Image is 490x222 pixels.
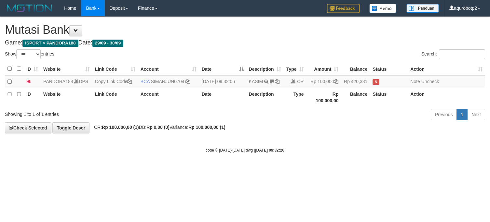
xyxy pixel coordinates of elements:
[306,75,341,88] td: Rp 100,000
[341,88,370,106] th: Balance
[467,109,485,120] a: Next
[141,79,150,84] span: BCA
[421,79,439,84] a: Uncheck
[138,88,199,106] th: Account
[5,40,485,46] h4: Game: Date:
[5,108,199,117] div: Showing 1 to 1 of 1 entries
[22,40,78,47] span: ISPORT > PANDORA188
[41,88,92,106] th: Website
[373,79,379,85] span: Has Note
[255,148,284,153] strong: [DATE] 09:32:26
[246,63,284,75] th: Description: activate to sort column ascending
[5,49,54,59] label: Show entries
[41,75,92,88] td: DPS
[95,79,132,84] a: Copy Link Code
[408,88,485,106] th: Action
[5,3,54,13] img: MOTION_logo.png
[92,88,138,106] th: Link Code
[275,79,279,84] a: Copy KASIM to clipboard
[421,49,485,59] label: Search:
[284,63,306,75] th: Type: activate to sort column ascending
[185,79,190,84] a: Copy SIMANJUN0704 to clipboard
[431,109,457,120] a: Previous
[249,79,263,84] a: KASIM
[92,40,124,47] span: 29/09 - 30/09
[146,125,170,130] strong: Rp 0,00 (0)
[341,63,370,75] th: Balance
[370,63,408,75] th: Status
[188,125,225,130] strong: Rp 100.000,00 (1)
[102,125,139,130] strong: Rp 100.000,00 (1)
[284,88,306,106] th: Type
[92,63,138,75] th: Link Code: activate to sort column ascending
[408,63,485,75] th: Action: activate to sort column ascending
[306,63,341,75] th: Amount: activate to sort column ascending
[439,49,485,59] input: Search:
[138,63,199,75] th: Account: activate to sort column ascending
[5,122,51,133] a: Check Selected
[406,4,439,13] img: panduan.png
[334,79,338,84] a: Copy Rp 100,000 to clipboard
[369,4,397,13] img: Button%20Memo.svg
[41,63,92,75] th: Website: activate to sort column ascending
[43,79,73,84] a: PANDORA188
[199,63,246,75] th: Date: activate to sort column descending
[16,49,41,59] select: Showentries
[199,88,246,106] th: Date
[327,4,360,13] img: Feedback.jpg
[297,79,304,84] span: CR
[246,88,284,106] th: Description
[199,75,246,88] td: [DATE] 09:32:06
[5,23,485,36] h1: Mutasi Bank
[91,125,225,130] span: CR: DB: Variance:
[410,79,420,84] a: Note
[206,148,284,153] small: code © [DATE]-[DATE] dwg |
[341,75,370,88] td: Rp 420,381
[26,79,32,84] span: 96
[151,79,184,84] a: SIMANJUN0704
[306,88,341,106] th: Rp 100.000,00
[24,63,41,75] th: ID: activate to sort column ascending
[24,88,41,106] th: ID
[52,122,89,133] a: Toggle Descr
[370,88,408,106] th: Status
[456,109,468,120] a: 1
